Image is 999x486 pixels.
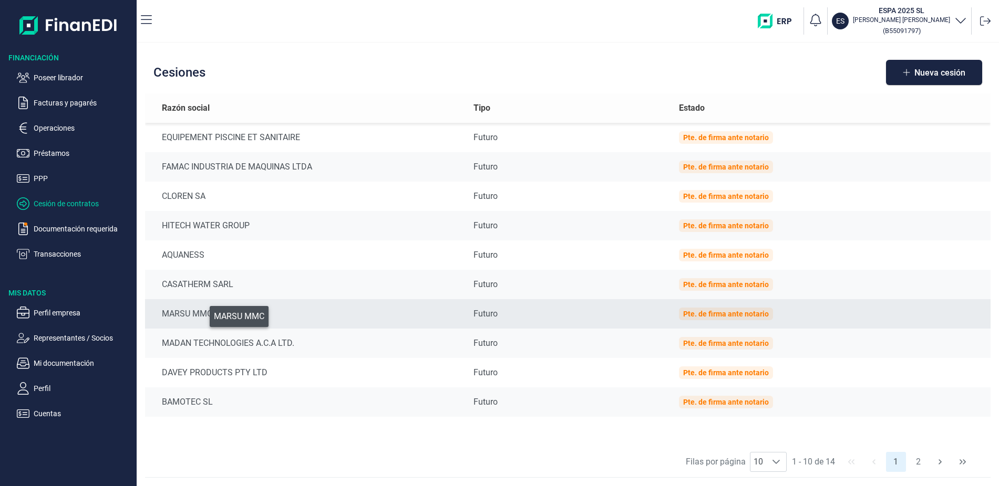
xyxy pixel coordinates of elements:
[683,310,769,318] div: Pte. de firma ante notario
[683,280,769,289] div: Pte. de firma ante notario
[686,456,746,468] span: Filas por página
[473,278,662,291] div: Futuro
[473,131,662,144] div: Futuro
[931,452,951,472] button: Next Page
[34,71,132,84] p: Poseer librador
[853,16,950,24] p: [PERSON_NAME] [PERSON_NAME]
[17,382,132,395] button: Perfil
[17,172,132,185] button: PPP
[683,368,769,377] div: Pte. de firma ante notario
[34,172,132,185] p: PPP
[473,396,662,408] div: Futuro
[473,308,662,320] div: Futuro
[162,190,457,203] div: CLOREN SA
[908,452,928,472] button: Page 2
[34,197,132,210] p: Cesión de contratos
[883,27,921,35] small: Copiar cif
[473,249,662,261] div: Futuro
[17,332,132,344] button: Representantes / Socios
[953,452,973,472] button: Last Page
[853,5,950,16] h3: ESPA 2025 SL
[19,8,118,42] img: Logo de aplicación
[17,197,132,210] button: Cesión de contratos
[34,248,132,260] p: Transacciones
[683,398,769,406] div: Pte. de firma ante notario
[17,357,132,369] button: Mi documentación
[17,97,132,109] button: Facturas y pagarés
[162,131,457,144] div: EQUIPEMENT PISCINE ET SANITAIRE
[162,249,457,261] div: AQUANESS
[17,223,132,235] button: Documentación requerida
[832,5,967,37] button: ESESPA 2025 SL[PERSON_NAME] [PERSON_NAME](B55091797)
[914,69,965,77] span: Nueva cesión
[162,102,210,114] span: Razón social
[683,221,769,230] div: Pte. de firma ante notario
[788,452,839,472] span: 1 - 10 de 14
[162,366,457,379] div: DAVEY PRODUCTS PTY LTD
[17,248,132,260] button: Transacciones
[473,366,662,379] div: Futuro
[17,71,132,84] button: Poseer librador
[758,14,799,28] img: erp
[886,60,982,85] button: Nueva cesión
[886,452,906,472] button: Page 1
[162,278,457,291] div: CASATHERM SARL
[679,102,705,114] span: Estado
[34,147,132,160] p: Préstamos
[683,339,769,347] div: Pte. de firma ante notario
[473,337,662,350] div: Futuro
[836,16,844,26] p: ES
[34,357,132,369] p: Mi documentación
[34,97,132,109] p: Facturas y pagarés
[162,308,457,320] div: MARSU MMC
[34,382,132,395] p: Perfil
[34,223,132,235] p: Documentación requerida
[153,65,205,80] h2: Cesiones
[162,396,457,408] div: BAMOTEC SL
[473,190,662,203] div: Futuro
[473,219,662,232] div: Futuro
[162,161,457,173] div: FAMAC INDUSTRIA DE MAQUINAS LTDA
[162,219,457,232] div: HITECH WATER GROUP
[683,192,769,200] div: Pte. de firma ante notario
[750,452,766,471] span: 10
[683,163,769,171] div: Pte. de firma ante notario
[683,251,769,259] div: Pte. de firma ante notario
[17,147,132,160] button: Préstamos
[473,161,662,173] div: Futuro
[162,337,457,350] div: MADAN TECHNOLOGIES A.C.A LTD.
[34,407,132,420] p: Cuentas
[34,307,132,319] p: Perfil empresa
[683,133,769,142] div: Pte. de firma ante notario
[34,122,132,134] p: Operaciones
[17,122,132,134] button: Operaciones
[17,307,132,319] button: Perfil empresa
[34,332,132,344] p: Representantes / Socios
[17,407,132,420] button: Cuentas
[473,102,490,114] span: Tipo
